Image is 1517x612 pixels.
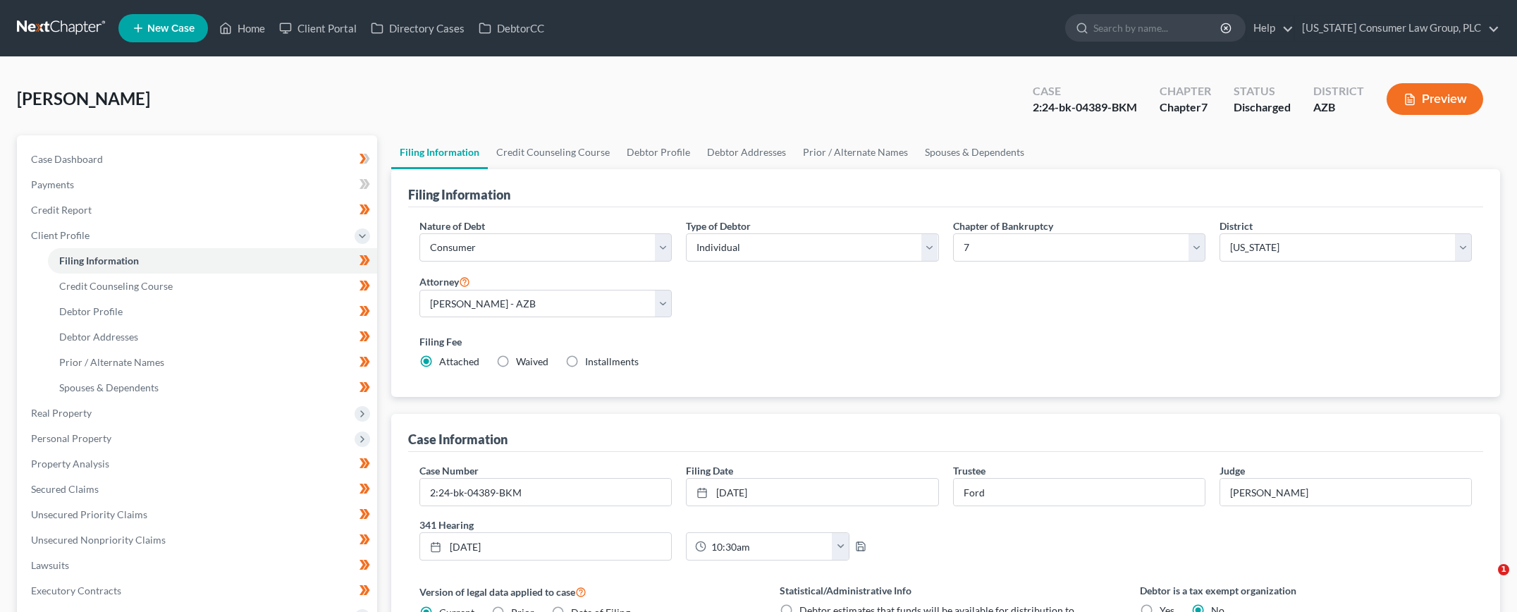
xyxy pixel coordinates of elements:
[20,527,377,553] a: Unsecured Nonpriority Claims
[1220,463,1245,478] label: Judge
[472,16,551,41] a: DebtorCC
[419,334,1472,349] label: Filing Fee
[31,585,121,596] span: Executory Contracts
[618,135,699,169] a: Debtor Profile
[1160,83,1211,99] div: Chapter
[31,407,92,419] span: Real Property
[20,172,377,197] a: Payments
[48,248,377,274] a: Filing Information
[20,451,377,477] a: Property Analysis
[1234,83,1291,99] div: Status
[147,23,195,34] span: New Case
[706,533,833,560] input: -- : --
[408,431,508,448] div: Case Information
[59,381,159,393] span: Spouses & Dependents
[31,508,147,520] span: Unsecured Priority Claims
[1033,99,1137,116] div: 2:24-bk-04389-BKM
[699,135,794,169] a: Debtor Addresses
[954,479,1205,506] input: --
[59,305,123,317] span: Debtor Profile
[419,273,470,290] label: Attorney
[59,331,138,343] span: Debtor Addresses
[1295,16,1499,41] a: [US_STATE] Consumer Law Group, PLC
[585,355,639,367] span: Installments
[48,375,377,400] a: Spouses & Dependents
[420,533,671,560] a: [DATE]
[1313,99,1364,116] div: AZB
[1313,83,1364,99] div: District
[17,88,150,109] span: [PERSON_NAME]
[412,518,946,532] label: 341 Hearing
[31,229,90,241] span: Client Profile
[31,204,92,216] span: Credit Report
[420,479,671,506] input: Enter case number...
[794,135,916,169] a: Prior / Alternate Names
[20,578,377,604] a: Executory Contracts
[1498,564,1509,575] span: 1
[31,483,99,495] span: Secured Claims
[48,299,377,324] a: Debtor Profile
[1469,564,1503,598] iframe: Intercom live chat
[31,432,111,444] span: Personal Property
[419,219,485,233] label: Nature of Debt
[953,463,985,478] label: Trustee
[31,559,69,571] span: Lawsuits
[364,16,472,41] a: Directory Cases
[953,219,1053,233] label: Chapter of Bankruptcy
[516,355,548,367] span: Waived
[20,477,377,502] a: Secured Claims
[916,135,1033,169] a: Spouses & Dependents
[48,324,377,350] a: Debtor Addresses
[488,135,618,169] a: Credit Counseling Course
[48,274,377,299] a: Credit Counseling Course
[20,197,377,223] a: Credit Report
[686,463,733,478] label: Filing Date
[1220,219,1253,233] label: District
[1160,99,1211,116] div: Chapter
[1093,15,1222,41] input: Search by name...
[212,16,272,41] a: Home
[1033,83,1137,99] div: Case
[272,16,364,41] a: Client Portal
[31,458,109,470] span: Property Analysis
[20,553,377,578] a: Lawsuits
[31,534,166,546] span: Unsecured Nonpriority Claims
[408,186,510,203] div: Filing Information
[687,479,938,506] a: [DATE]
[31,178,74,190] span: Payments
[1246,16,1294,41] a: Help
[48,350,377,375] a: Prior / Alternate Names
[419,463,479,478] label: Case Number
[1387,83,1483,115] button: Preview
[59,280,173,292] span: Credit Counseling Course
[419,583,751,600] label: Version of legal data applied to case
[59,255,139,267] span: Filing Information
[391,135,488,169] a: Filing Information
[1201,100,1208,114] span: 7
[1220,479,1471,506] input: --
[686,219,751,233] label: Type of Debtor
[1140,583,1472,598] label: Debtor is a tax exempt organization
[59,356,164,368] span: Prior / Alternate Names
[1234,99,1291,116] div: Discharged
[780,583,1112,598] label: Statistical/Administrative Info
[20,147,377,172] a: Case Dashboard
[439,355,479,367] span: Attached
[20,502,377,527] a: Unsecured Priority Claims
[31,153,103,165] span: Case Dashboard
